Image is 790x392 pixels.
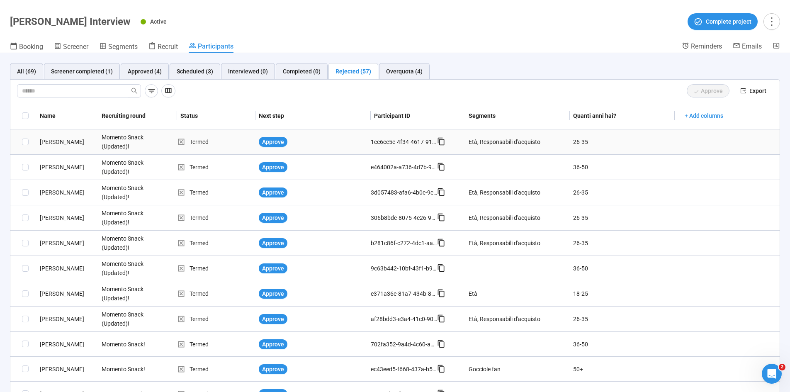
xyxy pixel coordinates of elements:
[36,213,98,222] div: [PERSON_NAME]
[228,67,268,76] div: Interviewed (0)
[371,213,437,222] div: 306b8bdc-8075-4e26-9392-93c11f46f0a1
[283,67,321,76] div: Completed (0)
[259,238,287,248] button: Approve
[740,88,746,94] span: export
[177,67,213,76] div: Scheduled (3)
[108,43,138,51] span: Segments
[469,289,477,298] div: Età
[128,84,141,97] button: search
[148,42,178,53] a: Recruit
[177,365,256,374] div: Termed
[98,361,160,377] div: Momento Snack!
[685,111,723,120] span: + Add columns
[36,340,98,349] div: [PERSON_NAME]
[98,307,160,331] div: Momento Snack (Updated)!
[177,188,256,197] div: Termed
[36,102,98,129] th: Name
[570,311,653,327] div: 26-35
[259,289,287,299] button: Approve
[570,261,653,276] div: 36-50
[98,155,160,180] div: Momento Snack (Updated)!
[371,340,437,349] div: 702fa352-9a4d-4c60-ab6d-47c8dc3cfdd6
[19,43,43,51] span: Booking
[749,86,766,95] span: Export
[371,365,437,374] div: ec43eed5-f668-437a-b5e0-f64476cff222
[682,42,722,52] a: Reminders
[371,102,465,129] th: Participant ID
[371,264,437,273] div: 9c63b442-10bf-43f1-b942-6b5100766c77
[734,84,773,97] button: exportExport
[262,239,284,248] span: Approve
[762,364,782,384] iframe: Intercom live chat
[766,16,777,27] span: more
[570,185,653,200] div: 26-35
[98,281,160,306] div: Momento Snack (Updated)!
[262,188,284,197] span: Approve
[570,286,653,302] div: 18-25
[469,213,540,222] div: Età, Responsabili d'acquisto
[371,163,437,172] div: e464002a-a736-4d7b-902e-f8ae8d5fb0df
[371,137,437,146] div: 1cc6ce5e-4f34-4617-91ff-5d6ee55df135
[177,340,256,349] div: Termed
[259,213,287,223] button: Approve
[706,17,751,26] span: Complete project
[465,102,570,129] th: Segments
[262,340,284,349] span: Approve
[36,314,98,324] div: [PERSON_NAME]
[469,137,540,146] div: Età, Responsabili d'acquisto
[99,42,138,53] a: Segments
[54,42,88,53] a: Screener
[259,187,287,197] button: Approve
[570,235,653,251] div: 26-35
[98,205,160,230] div: Momento Snack (Updated)!
[570,134,653,150] div: 26-35
[262,163,284,172] span: Approve
[259,314,287,324] button: Approve
[131,88,138,94] span: search
[177,163,256,172] div: Termed
[177,213,256,222] div: Termed
[177,289,256,298] div: Termed
[177,239,256,248] div: Termed
[678,109,730,122] button: + Add columns
[733,42,762,52] a: Emails
[371,239,437,248] div: b281c86f-c272-4dc1-aa7f-46b31a90c0d7
[469,314,540,324] div: Età, Responsabili d'acquisto
[262,137,284,146] span: Approve
[36,137,98,146] div: [PERSON_NAME]
[255,102,371,129] th: Next step
[570,361,653,377] div: 50+
[262,264,284,273] span: Approve
[36,188,98,197] div: [PERSON_NAME]
[10,16,131,27] h1: [PERSON_NAME] Interview
[371,314,437,324] div: af28bdd3-e3a4-41c0-9049-33f1451fb4b6
[573,111,668,120] div: Quanti anni hai?
[17,67,36,76] div: All (69)
[386,67,423,76] div: Overquota (4)
[763,13,780,30] button: more
[779,364,785,370] span: 2
[36,289,98,298] div: [PERSON_NAME]
[469,239,540,248] div: Età, Responsabili d'acquisto
[128,67,162,76] div: Approved (4)
[335,67,371,76] div: Rejected (57)
[371,289,437,298] div: e371a36e-81a7-434b-8c5b-12b0a30e8eba
[469,365,501,374] div: Gocciole fan
[259,339,287,349] button: Approve
[259,137,287,147] button: Approve
[259,364,287,374] button: Approve
[98,129,160,154] div: Momento Snack (Updated)!
[262,289,284,298] span: Approve
[98,256,160,281] div: Momento Snack (Updated)!
[262,314,284,324] span: Approve
[98,180,160,205] div: Momento Snack (Updated)!
[150,18,167,25] span: Active
[10,42,43,53] a: Booking
[570,336,653,352] div: 36-50
[688,13,758,30] button: Complete project
[262,365,284,374] span: Approve
[158,43,178,51] span: Recruit
[36,365,98,374] div: [PERSON_NAME]
[259,162,287,172] button: Approve
[198,42,233,50] span: Participants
